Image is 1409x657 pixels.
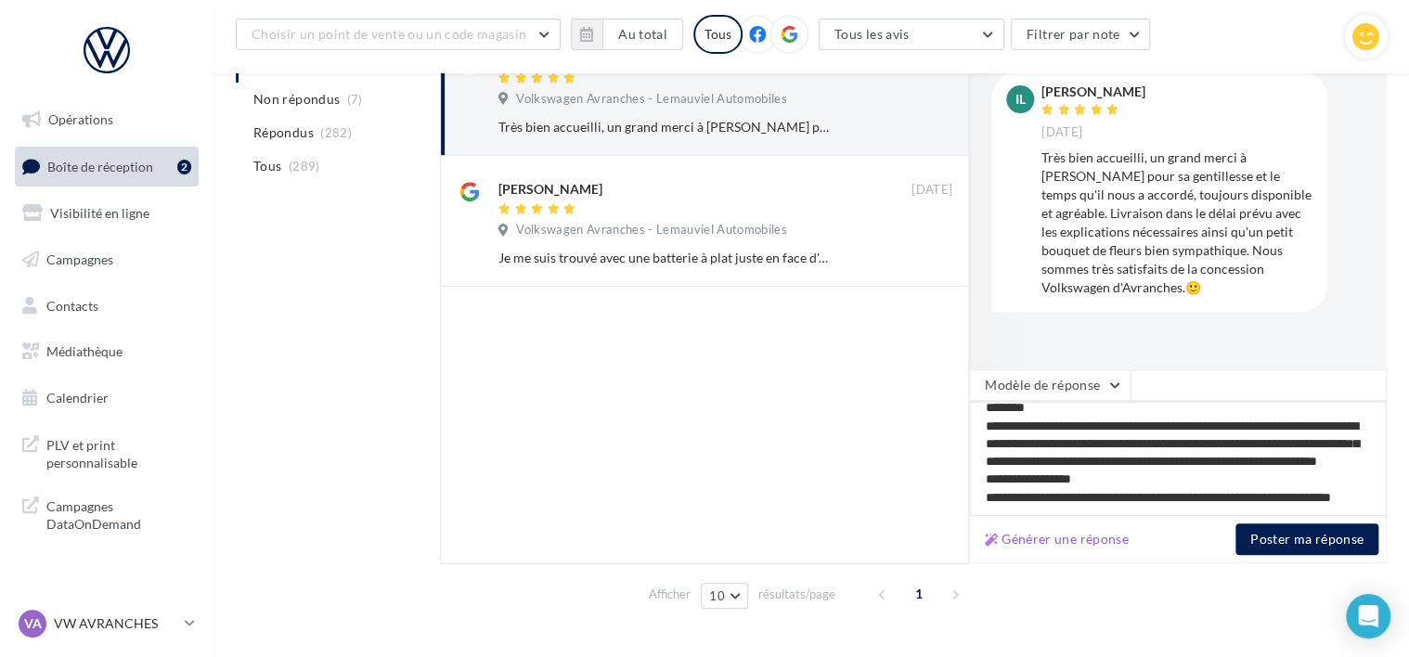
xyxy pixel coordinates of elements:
[236,19,561,50] button: Choisir un point de vente ou un code magasin
[46,494,191,534] span: Campagnes DataOnDemand
[253,123,314,142] span: Répondus
[11,147,202,187] a: Boîte de réception2
[11,194,202,233] a: Visibilité en ligne
[11,332,202,371] a: Médiathèque
[253,157,281,175] span: Tous
[498,118,832,136] div: Très bien accueilli, un grand merci à [PERSON_NAME] pour sa gentillesse et le temps qu'il nous a ...
[252,26,526,42] span: Choisir un point de vente ou un code magasin
[54,614,177,633] p: VW AVRANCHES
[11,425,202,480] a: PLV et print personnalisable
[46,251,113,267] span: Campagnes
[693,15,743,54] div: Tous
[1041,124,1082,141] span: [DATE]
[571,19,683,50] button: Au total
[709,588,725,603] span: 10
[253,90,340,109] span: Non répondus
[11,486,202,541] a: Campagnes DataOnDemand
[46,432,191,472] span: PLV et print personnalisable
[819,19,1004,50] button: Tous les avis
[1041,85,1145,98] div: [PERSON_NAME]
[289,159,320,174] span: (289)
[320,125,352,140] span: (282)
[758,586,835,603] span: résultats/page
[11,100,202,139] a: Opérations
[602,19,683,50] button: Au total
[911,182,952,199] span: [DATE]
[498,180,602,199] div: [PERSON_NAME]
[498,249,832,267] div: Je me suis trouvé avec une batterie à plat juste en face d'eux et ils m'ont depanné tout de suite...
[969,369,1131,401] button: Modèle de réponse
[1235,523,1378,555] button: Poster ma réponse
[11,240,202,279] a: Campagnes
[516,91,786,108] span: Volkswagen Avranches - Lemauviel Automobiles
[1011,19,1151,50] button: Filtrer par note
[15,606,199,641] a: VA VW AVRANCHES
[177,160,191,174] div: 2
[48,111,113,127] span: Opérations
[977,528,1136,550] button: Générer une réponse
[1015,90,1026,109] span: IL
[50,205,149,221] span: Visibilité en ligne
[46,297,98,313] span: Contacts
[516,222,786,238] span: Volkswagen Avranches - Lemauviel Automobiles
[904,579,934,609] span: 1
[1346,594,1390,638] div: Open Intercom Messenger
[347,92,363,107] span: (7)
[11,287,202,326] a: Contacts
[46,343,123,359] span: Médiathèque
[649,586,691,603] span: Afficher
[834,26,910,42] span: Tous les avis
[46,390,109,406] span: Calendrier
[1041,148,1312,297] div: Très bien accueilli, un grand merci à [PERSON_NAME] pour sa gentillesse et le temps qu'il nous a ...
[24,614,42,633] span: VA
[47,158,153,174] span: Boîte de réception
[11,379,202,418] a: Calendrier
[701,583,748,609] button: 10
